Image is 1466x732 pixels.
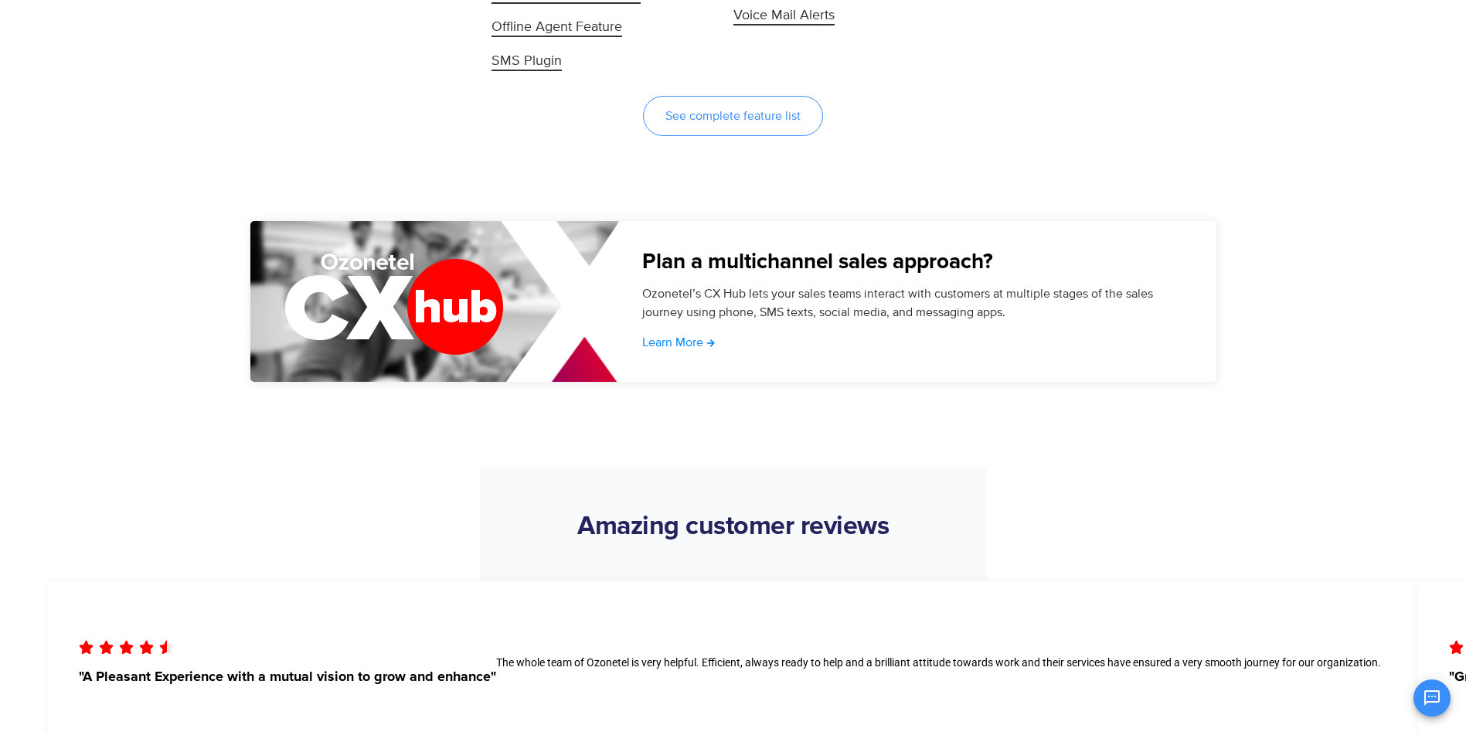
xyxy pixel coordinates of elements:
h2: Amazing customer reviews [12,512,1454,543]
i:  [1449,637,1464,659]
span: See complete feature list [665,110,801,122]
span: SMS Plugin [492,53,562,71]
h5: Plan a multichannel sales approach? [642,251,1178,273]
span: "A Pleasant Experience with a mutual vision to grow and enhance" [79,667,496,688]
a: SMS Plugin [492,50,706,73]
div: The whole team of Ozonetel is very helpful. Efficient, always ready to help and a brilliant attit... [496,654,1381,671]
i:  [119,637,134,659]
a: Voice Mail Alerts [733,5,948,27]
a: See complete feature list [643,96,823,136]
span: Offline Agent Feature [492,19,622,37]
a: Learn More [642,336,715,349]
button: Open chat [1413,679,1451,717]
i:  [79,637,94,659]
i:  [99,637,114,659]
span: Voice Mail Alerts [733,7,835,26]
span: Learn More [642,336,703,349]
p: Ozonetel’s CX Hub lets your sales teams interact with customers at multiple stages of the sales j... [642,284,1178,322]
a: Offline Agent Feature [492,16,706,39]
i:  [139,637,154,659]
i:  [159,637,174,659]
